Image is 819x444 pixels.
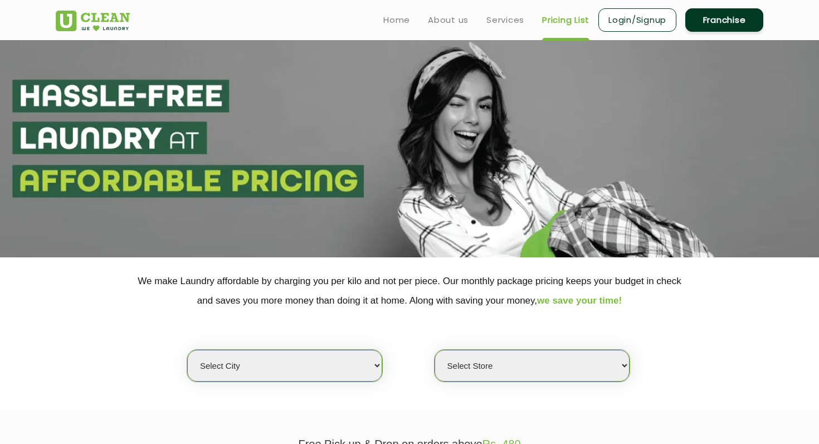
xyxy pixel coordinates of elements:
[56,271,763,310] p: We make Laundry affordable by charging you per kilo and not per piece. Our monthly package pricin...
[537,295,622,306] span: we save your time!
[383,13,410,27] a: Home
[56,11,130,31] img: UClean Laundry and Dry Cleaning
[428,13,469,27] a: About us
[685,8,763,32] a: Franchise
[486,13,524,27] a: Services
[542,13,589,27] a: Pricing List
[598,8,676,32] a: Login/Signup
